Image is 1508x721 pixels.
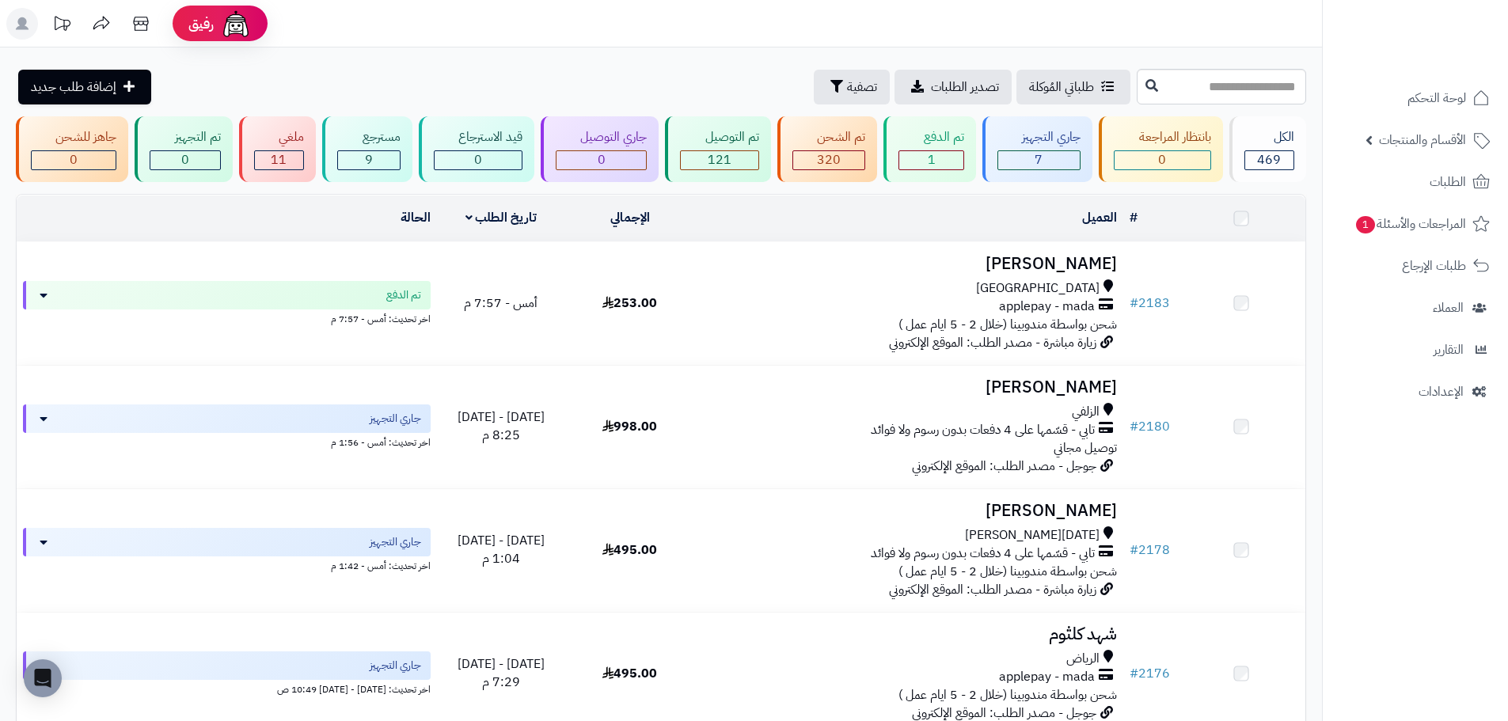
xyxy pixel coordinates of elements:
a: تم الشحن 320 [774,116,880,182]
a: مسترجع 9 [319,116,415,182]
h3: [PERSON_NAME] [701,502,1117,520]
div: 121 [681,151,758,169]
span: # [1130,541,1138,560]
div: 0 [1115,151,1210,169]
a: بانتظار المراجعة 0 [1096,116,1225,182]
span: [DATE] - [DATE] 1:04 م [458,531,545,568]
a: جاري التوصيل 0 [537,116,662,182]
span: زيارة مباشرة - مصدر الطلب: الموقع الإلكتروني [889,580,1096,599]
span: 0 [474,150,482,169]
span: الرياض [1066,650,1100,668]
span: تصدير الطلبات [931,78,999,97]
a: جاري التجهيز 7 [979,116,1096,182]
span: جاري التجهيز [370,534,421,550]
h3: [PERSON_NAME] [701,378,1117,397]
div: مسترجع [337,128,400,146]
a: الكل469 [1226,116,1309,182]
h3: شهد كلثوم [701,625,1117,643]
span: 469 [1257,150,1281,169]
span: لوحة التحكم [1407,87,1466,109]
span: 1 [928,150,936,169]
span: تابي - قسّمها على 4 دفعات بدون رسوم ولا فوائد [871,421,1095,439]
div: تم الدفع [898,128,963,146]
span: طلبات الإرجاع [1402,255,1466,277]
span: 7 [1035,150,1043,169]
span: جاري التجهيز [370,411,421,427]
div: تم الشحن [792,128,865,146]
div: 11 [255,151,303,169]
a: الإعدادات [1332,373,1499,411]
span: # [1130,664,1138,683]
span: 320 [817,150,841,169]
span: شحن بواسطة مندوبينا (خلال 2 - 5 ايام عمل ) [898,685,1117,704]
a: العميل [1082,208,1117,227]
span: شحن بواسطة مندوبينا (خلال 2 - 5 ايام عمل ) [898,315,1117,334]
span: العملاء [1433,297,1464,319]
span: الإعدادات [1419,381,1464,403]
a: الحالة [401,208,431,227]
a: تم التجهيز 0 [131,116,235,182]
span: 495.00 [602,541,657,560]
a: طلباتي المُوكلة [1016,70,1130,104]
a: # [1130,208,1138,227]
div: 7 [998,151,1080,169]
span: أمس - 7:57 م [464,294,537,313]
div: جاري التوصيل [556,128,647,146]
div: اخر تحديث: أمس - 1:56 م [23,433,431,450]
span: طلباتي المُوكلة [1029,78,1094,97]
div: ملغي [254,128,304,146]
span: تم الدفع [386,287,421,303]
a: جاهز للشحن 0 [13,116,131,182]
span: توصيل مجاني [1054,438,1117,457]
h3: [PERSON_NAME] [701,255,1117,273]
div: 0 [150,151,219,169]
span: 0 [1158,150,1166,169]
a: إضافة طلب جديد [18,70,151,104]
a: الطلبات [1332,163,1499,201]
a: #2178 [1130,541,1170,560]
img: ai-face.png [220,8,252,40]
div: اخر تحديث: أمس - 1:42 م [23,556,431,573]
div: قيد الاسترجاع [434,128,522,146]
div: تم التوصيل [680,128,758,146]
a: التقارير [1332,331,1499,369]
span: applepay - mada [999,668,1095,686]
span: 0 [598,150,606,169]
span: [DATE][PERSON_NAME] [965,526,1100,545]
span: جوجل - مصدر الطلب: الموقع الإلكتروني [912,457,1096,476]
span: شحن بواسطة مندوبينا (خلال 2 - 5 ايام عمل ) [898,562,1117,581]
div: 9 [338,151,399,169]
img: logo-2.png [1400,36,1493,70]
span: تصفية [847,78,877,97]
a: #2180 [1130,417,1170,436]
div: اخر تحديث: [DATE] - [DATE] 10:49 ص [23,680,431,696]
span: [DATE] - [DATE] 8:25 م [458,408,545,445]
span: إضافة طلب جديد [31,78,116,97]
span: 1 [1356,216,1376,234]
span: [GEOGRAPHIC_DATA] [976,279,1100,298]
span: التقارير [1434,339,1464,361]
a: تم التوصيل 121 [662,116,773,182]
span: الزلفي [1072,403,1100,421]
span: جاري التجهيز [370,658,421,674]
span: تابي - قسّمها على 4 دفعات بدون رسوم ولا فوائد [871,545,1095,563]
div: 1 [899,151,963,169]
span: الأقسام والمنتجات [1379,129,1466,151]
a: تصدير الطلبات [895,70,1012,104]
a: قيد الاسترجاع 0 [416,116,537,182]
span: الطلبات [1430,171,1466,193]
a: #2183 [1130,294,1170,313]
span: [DATE] - [DATE] 7:29 م [458,655,545,692]
a: الإجمالي [610,208,650,227]
a: لوحة التحكم [1332,79,1499,117]
span: المراجعات والأسئلة [1354,213,1466,235]
span: 998.00 [602,417,657,436]
span: # [1130,294,1138,313]
a: تم الدفع 1 [880,116,978,182]
span: 0 [181,150,189,169]
a: العملاء [1332,289,1499,327]
span: 495.00 [602,664,657,683]
span: 11 [271,150,287,169]
span: 121 [708,150,731,169]
div: 0 [32,151,116,169]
